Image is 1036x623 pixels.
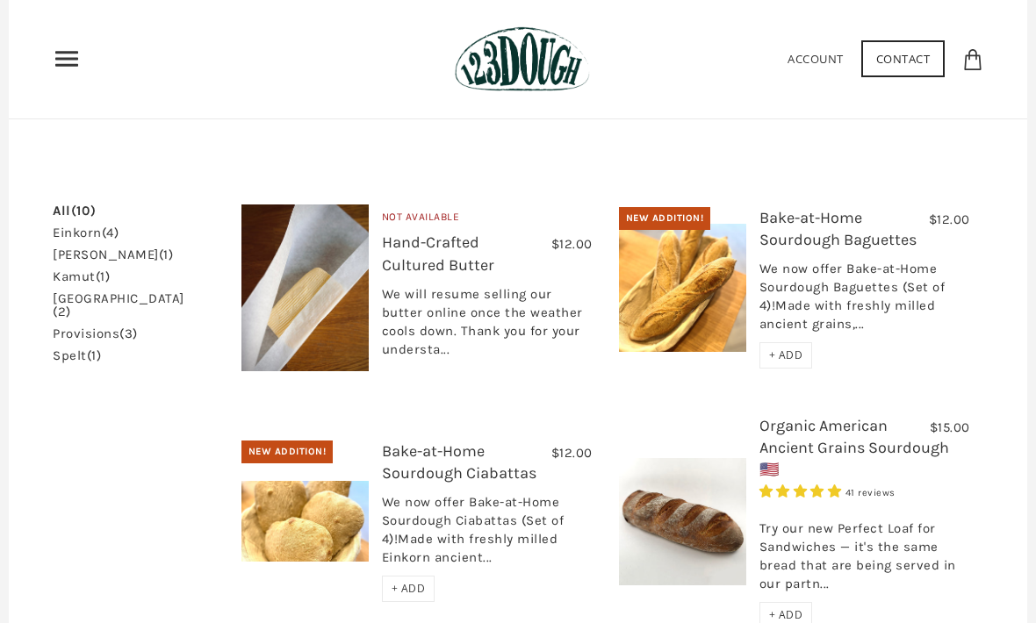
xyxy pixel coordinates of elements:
span: + ADD [769,607,803,622]
a: Bake-at-Home Sourdough Baguettes [759,208,917,249]
a: Contact [861,40,946,77]
a: Organic American Ancient Grains Sourdough 🇺🇸 [759,416,949,479]
div: Try our new Perfect Loaf for Sandwiches — it's the same bread that are being served in our partn... [759,501,970,602]
span: $12.00 [551,236,593,252]
div: New Addition! [619,207,711,230]
span: (2) [53,304,71,319]
a: spelt(1) [53,349,101,362]
span: + ADD [392,581,426,596]
span: (10) [71,203,97,218]
a: Account [788,51,844,67]
span: (1) [96,269,111,284]
span: + ADD [769,347,803,362]
div: We now offer Bake-at-Home Sourdough Baguettes (Set of 4)!Made with freshly milled ancient grains,... [759,260,970,342]
a: All(10) [53,204,97,218]
span: (1) [159,247,174,262]
a: [GEOGRAPHIC_DATA](2) [53,292,184,319]
span: (4) [102,225,119,240]
a: einkorn(4) [53,226,119,240]
img: Organic American Ancient Grains Sourdough 🇺🇸 [619,458,746,585]
div: We now offer Bake-at-Home Sourdough Ciabattas (Set of 4)!Made with freshly milled Einkorn ancient... [382,493,593,576]
span: $15.00 [930,419,970,435]
a: kamut(1) [53,270,110,283]
nav: Primary [53,45,81,73]
span: 4.93 stars [759,483,845,499]
span: 41 reviews [845,487,896,498]
a: Bake-at-Home Sourdough Ciabattas [382,441,536,483]
img: Bake-at-Home Sourdough Ciabattas [241,481,369,562]
span: $12.00 [551,445,593,461]
a: [PERSON_NAME](1) [53,248,173,261]
div: + ADD [382,576,435,602]
img: 123Dough Bakery [455,26,589,92]
div: We will resume selling our butter online once the weather cools down. Thank you for your understa... [382,285,593,368]
div: New Addition! [241,440,334,463]
a: Hand-Crafted Cultured Butter [382,233,494,274]
img: Hand-Crafted Cultured Butter [241,204,369,371]
div: + ADD [759,342,813,369]
span: (3) [119,326,138,341]
a: provisions(3) [53,327,138,340]
img: Bake-at-Home Sourdough Baguettes [619,224,746,352]
div: Not Available [382,209,593,233]
span: $12.00 [929,211,970,227]
span: (1) [87,347,102,363]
